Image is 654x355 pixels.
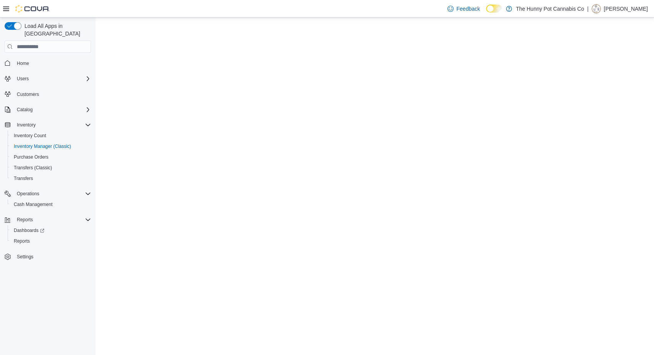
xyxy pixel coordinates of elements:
span: Inventory Manager (Classic) [14,143,71,149]
button: Customers [2,89,94,100]
a: Purchase Orders [11,152,52,162]
span: Dashboards [11,226,91,235]
span: Customers [17,91,39,97]
button: Reports [8,236,94,246]
a: Cash Management [11,200,55,209]
button: Users [14,74,32,83]
a: Dashboards [8,225,94,236]
span: Operations [14,189,91,198]
span: Inventory Count [14,133,46,139]
button: Users [2,73,94,84]
span: Catalog [17,107,33,113]
a: Reports [11,237,33,246]
button: Reports [14,215,36,224]
button: Inventory [14,120,39,130]
span: Dashboards [14,227,44,233]
span: Settings [14,252,91,261]
span: Inventory Manager (Classic) [11,142,91,151]
span: Reports [14,215,91,224]
a: Transfers [11,174,36,183]
img: Cova [15,5,50,13]
button: Cash Management [8,199,94,210]
span: Users [14,74,91,83]
span: Feedback [457,5,480,13]
span: Reports [11,237,91,246]
span: Cash Management [11,200,91,209]
a: Customers [14,90,42,99]
span: Purchase Orders [14,154,49,160]
span: Inventory Count [11,131,91,140]
span: Load All Apps in [GEOGRAPHIC_DATA] [21,22,91,37]
span: Purchase Orders [11,152,91,162]
button: Reports [2,214,94,225]
span: Users [17,76,29,82]
a: Settings [14,252,36,261]
button: Catalog [14,105,36,114]
span: Home [14,58,91,68]
span: Transfers (Classic) [11,163,91,172]
span: Home [17,60,29,66]
span: Inventory [17,122,36,128]
span: Catalog [14,105,91,114]
button: Transfers [8,173,94,184]
button: Inventory Count [8,130,94,141]
a: Inventory Manager (Classic) [11,142,74,151]
span: Settings [17,254,33,260]
p: The Hunny Pot Cannabis Co [516,4,584,13]
button: Inventory [2,120,94,130]
input: Dark Mode [486,5,502,13]
button: Purchase Orders [8,152,94,162]
button: Transfers (Classic) [8,162,94,173]
button: Catalog [2,104,94,115]
nav: Complex example [5,54,91,282]
span: Reports [14,238,30,244]
span: Operations [17,191,39,197]
button: Operations [14,189,42,198]
button: Home [2,57,94,68]
a: Inventory Count [11,131,49,140]
a: Feedback [444,1,483,16]
p: | [587,4,589,13]
a: Home [14,59,32,68]
span: Transfers [14,175,33,182]
button: Inventory Manager (Classic) [8,141,94,152]
button: Operations [2,188,94,199]
a: Dashboards [11,226,47,235]
span: Customers [14,89,91,99]
p: [PERSON_NAME] [604,4,648,13]
a: Transfers (Classic) [11,163,55,172]
span: Transfers (Classic) [14,165,52,171]
div: Dillon Marquez [592,4,601,13]
span: Inventory [14,120,91,130]
span: Reports [17,217,33,223]
button: Settings [2,251,94,262]
span: Transfers [11,174,91,183]
span: Cash Management [14,201,52,207]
